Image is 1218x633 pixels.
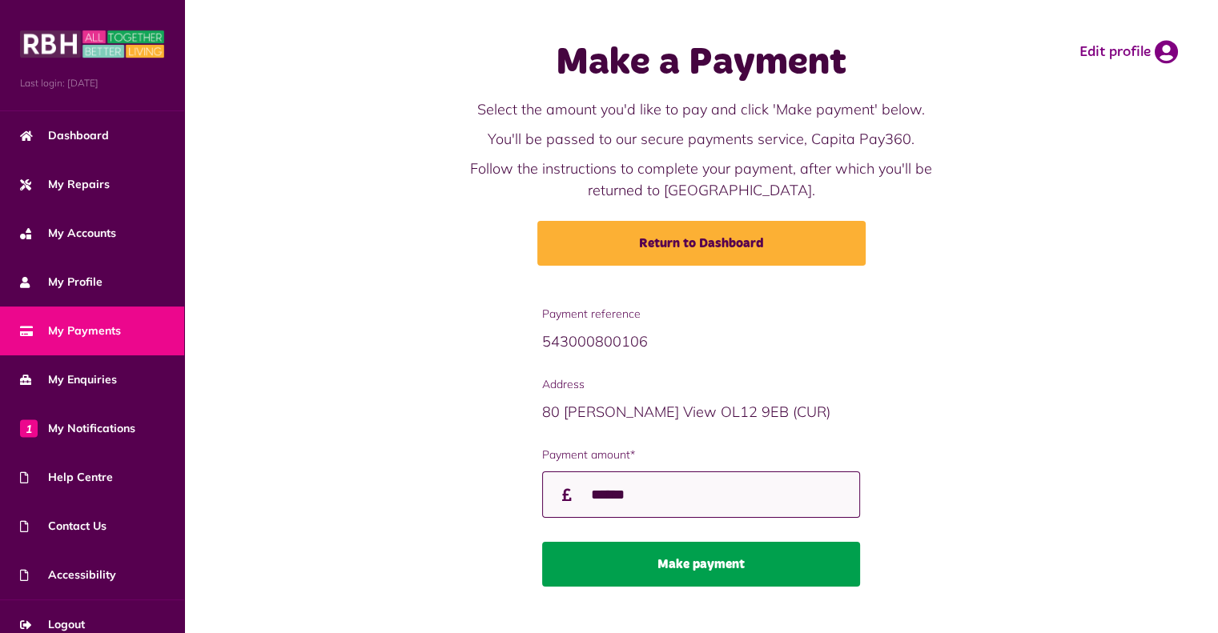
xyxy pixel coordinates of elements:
[20,469,113,486] span: Help Centre
[20,176,110,193] span: My Repairs
[20,616,85,633] span: Logout
[20,76,164,90] span: Last login: [DATE]
[20,274,103,290] span: My Profile
[537,221,866,266] a: Return to Dashboard
[542,306,860,323] span: Payment reference
[459,128,944,150] p: You'll be passed to our secure payments service, Capita Pay360.
[542,403,830,421] span: 80 [PERSON_NAME] View OL12 9EB (CUR)
[20,518,107,535] span: Contact Us
[542,332,648,351] span: 543000800106
[20,225,116,242] span: My Accounts
[1079,40,1178,64] a: Edit profile
[459,158,944,201] p: Follow the instructions to complete your payment, after which you'll be returned to [GEOGRAPHIC_D...
[542,376,860,393] span: Address
[459,40,944,86] h1: Make a Payment
[20,419,38,437] span: 1
[20,420,135,437] span: My Notifications
[20,28,164,60] img: MyRBH
[20,567,116,583] span: Accessibility
[542,447,860,463] label: Payment amount*
[459,98,944,120] p: Select the amount you'd like to pay and click 'Make payment' below.
[20,323,121,339] span: My Payments
[20,127,109,144] span: Dashboard
[542,542,860,587] button: Make payment
[20,371,117,388] span: My Enquiries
